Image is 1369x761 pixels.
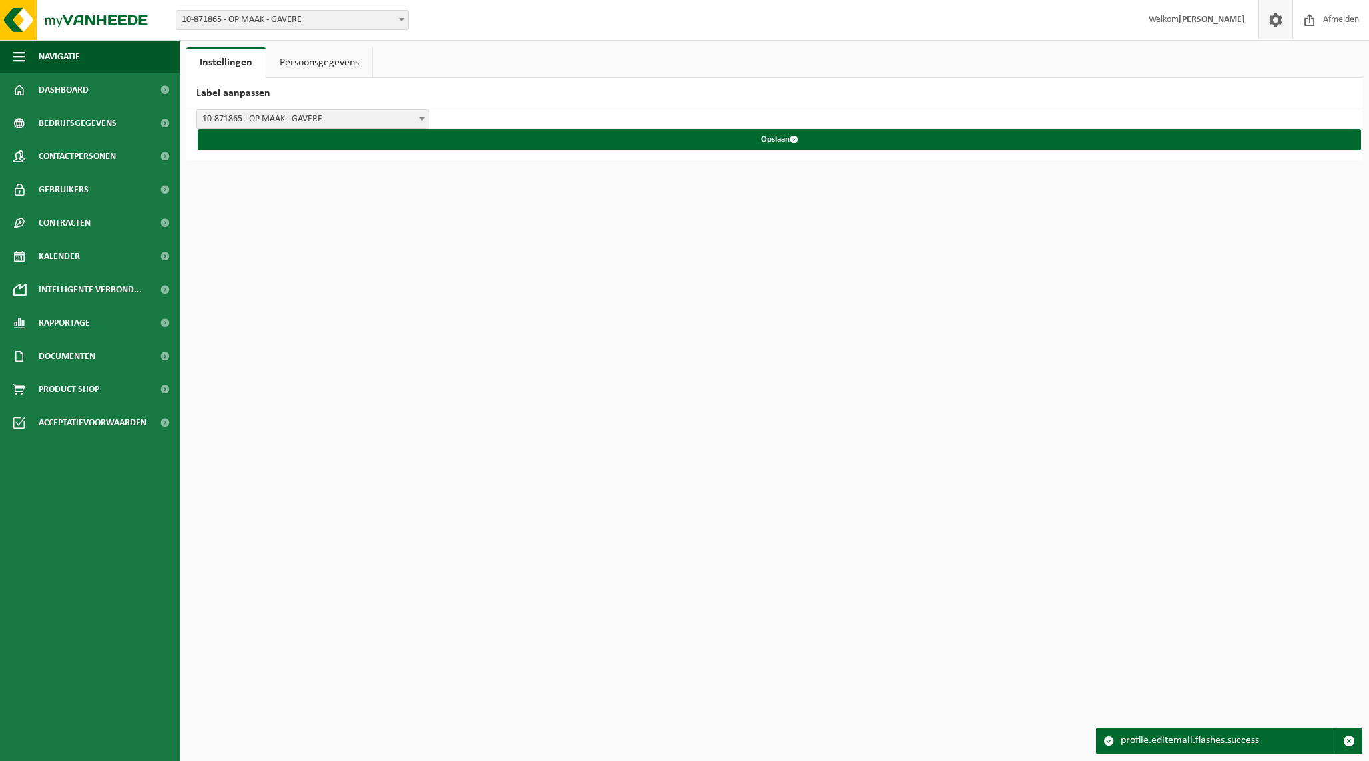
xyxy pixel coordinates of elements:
span: Product Shop [39,373,99,406]
span: 10-871865 - OP MAAK - GAVERE [197,110,429,128]
span: Intelligente verbond... [39,273,142,306]
span: 10-871865 - OP MAAK - GAVERE [176,10,409,30]
a: Instellingen [186,47,266,78]
span: 10-871865 - OP MAAK - GAVERE [176,11,408,29]
button: Opslaan [198,129,1361,150]
div: profile.editemail.flashes.success [1121,728,1336,754]
strong: [PERSON_NAME] [1179,15,1245,25]
span: Contracten [39,206,91,240]
span: Bedrijfsgegevens [39,107,117,140]
span: Rapportage [39,306,90,340]
span: Kalender [39,240,80,273]
span: Documenten [39,340,95,373]
span: Acceptatievoorwaarden [39,406,146,439]
span: Contactpersonen [39,140,116,173]
a: Persoonsgegevens [266,47,372,78]
span: Dashboard [39,73,89,107]
span: 10-871865 - OP MAAK - GAVERE [196,109,429,129]
span: Navigatie [39,40,80,73]
span: Gebruikers [39,173,89,206]
h2: Label aanpassen [186,78,1362,109]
